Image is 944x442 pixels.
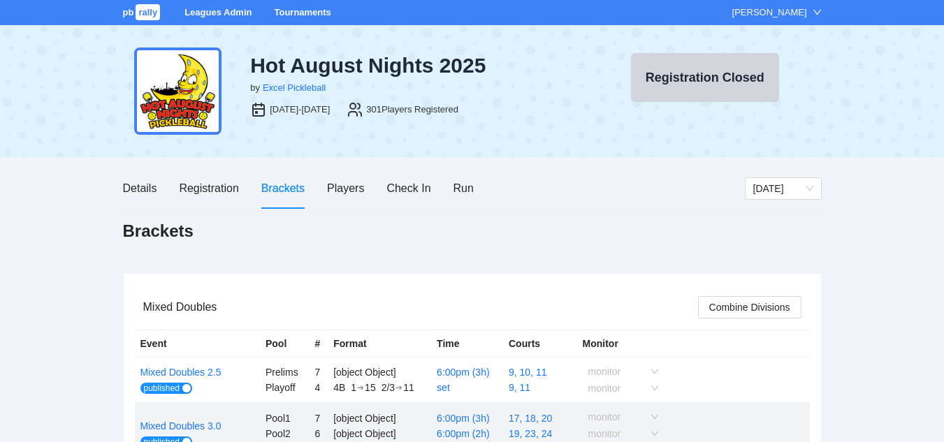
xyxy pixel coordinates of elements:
div: 7 [314,411,322,426]
div: Details [123,179,157,197]
a: 6:00pm (3h) [437,413,489,424]
a: 19, 23, 24 [509,428,552,439]
div: Pool [266,336,303,351]
div: Courts [509,336,572,351]
div: [PERSON_NAME] [732,6,807,20]
span: Sunday [753,178,813,199]
img: hot-aug.png [134,47,222,135]
a: 6:00pm (3h) [437,367,489,378]
div: 6 [314,426,322,441]
span: rally [136,4,160,20]
button: Registration Closed [631,53,779,102]
div: [object Object] [333,364,426,380]
div: Hot August Nights 2025 [250,53,577,78]
a: 9, 11 [509,382,530,393]
div: Registration [179,179,238,197]
div: ➔ [357,382,364,393]
a: Leagues Admin [184,7,252,17]
a: 9, 10, 11 [509,367,547,378]
a: Mixed Doubles 2.5 [140,367,222,378]
a: 17, 18, 20 [509,413,552,424]
div: ➔ [395,382,402,393]
div: 7 [314,364,322,380]
div: Mixed Doubles [143,287,698,327]
span: Combine Divisions [709,300,790,315]
div: Players [327,179,364,197]
div: Check In [386,179,430,197]
a: set [437,382,450,393]
div: Event [140,336,254,351]
button: Combine Divisions [698,296,801,318]
div: Prelims [266,364,303,380]
div: Monitor [583,336,678,351]
a: Excel Pickleball [263,82,326,93]
span: published [144,383,180,394]
div: by [250,81,260,95]
a: Tournaments [274,7,331,17]
div: Playoff [266,380,303,395]
h1: Brackets [123,220,194,242]
div: [object Object] [333,411,426,426]
div: Brackets [261,179,305,197]
div: Pool1 [266,411,303,426]
div: 4 [314,380,322,395]
div: 1 [351,380,356,395]
a: 6:00pm (2h) [437,428,489,439]
span: down [813,8,822,17]
div: Pool2 [266,426,303,441]
div: 4B [333,380,345,395]
div: [object Object] [333,426,426,441]
div: 2/3 [382,380,395,395]
div: 11 [403,380,414,395]
div: Format [333,336,426,351]
div: 301 Players Registered [366,103,458,117]
div: Run [453,179,474,197]
a: pbrally [123,7,163,17]
span: pb [123,7,134,17]
a: Mixed Doubles 3.0 [140,420,222,432]
div: # [314,336,322,351]
div: Time [437,336,498,351]
div: [DATE]-[DATE] [270,103,330,117]
div: 15 [365,380,376,395]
